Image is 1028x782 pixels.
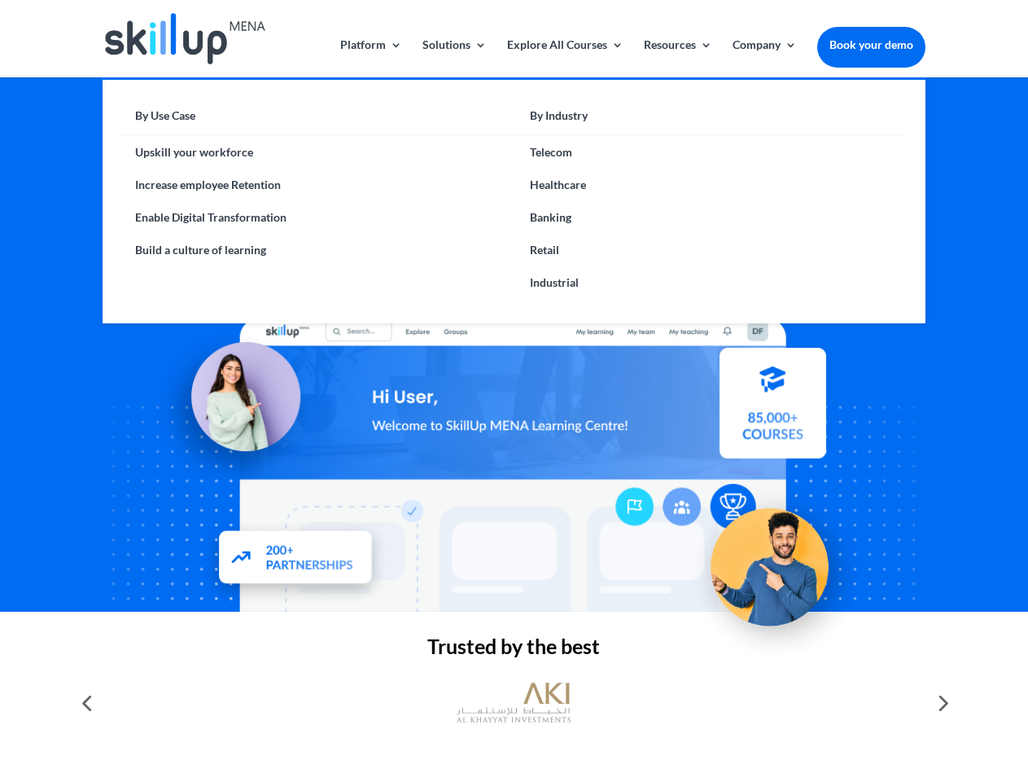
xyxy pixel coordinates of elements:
[514,266,908,299] a: Industrial
[202,515,391,604] img: Partners - SkillUp Mena
[514,169,908,201] a: Healthcare
[720,354,826,465] img: Courses library - SkillUp MENA
[422,39,487,77] a: Solutions
[152,324,317,489] img: Learning Management Solution - SkillUp
[119,104,514,136] a: By Use Case
[105,13,265,64] img: Skillup Mena
[119,136,514,169] a: Upskill your workforce
[119,169,514,201] a: Increase employee Retention
[103,636,925,665] h2: Trusted by the best
[817,27,925,63] a: Book your demo
[514,201,908,234] a: Banking
[507,39,623,77] a: Explore All Courses
[340,39,402,77] a: Platform
[119,201,514,234] a: Enable Digital Transformation
[514,234,908,266] a: Retail
[119,234,514,266] a: Build a culture of learning
[733,39,797,77] a: Company
[687,474,868,655] img: Upskill your workforce - SkillUp
[757,606,1028,782] iframe: Chat Widget
[514,136,908,169] a: Telecom
[457,674,571,731] img: al khayyat investments logo
[514,104,908,136] a: By Industry
[644,39,712,77] a: Resources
